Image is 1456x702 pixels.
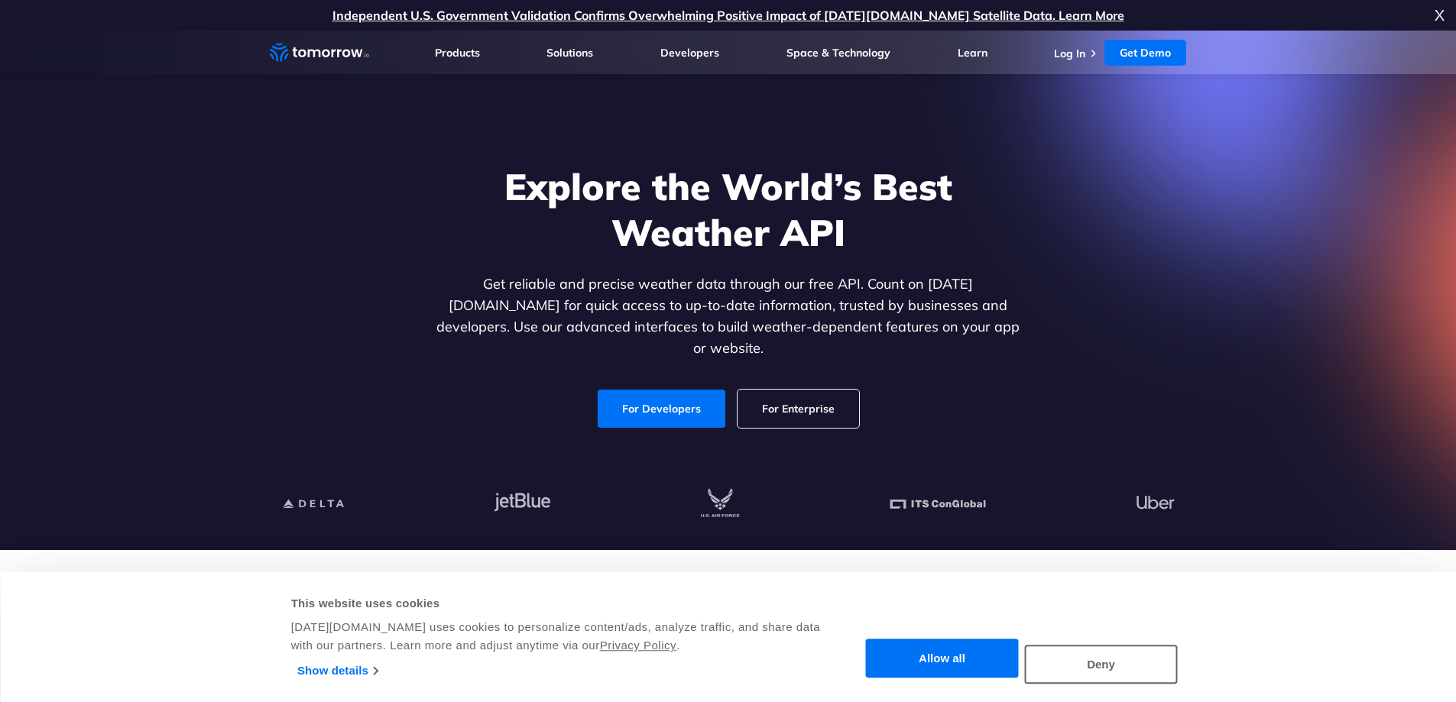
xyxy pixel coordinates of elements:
a: Get Demo [1104,40,1186,66]
a: Developers [660,46,719,60]
button: Deny [1025,645,1178,684]
a: Privacy Policy [600,639,676,652]
h1: Explore the World’s Best Weather API [433,163,1023,255]
a: Products [435,46,480,60]
a: Learn [958,46,987,60]
a: Independent U.S. Government Validation Confirms Overwhelming Positive Impact of [DATE][DOMAIN_NAM... [332,8,1124,23]
a: For Enterprise [738,390,859,428]
a: For Developers [598,390,725,428]
a: Home link [270,41,369,64]
div: This website uses cookies [291,594,822,613]
a: Log In [1054,47,1085,60]
a: Space & Technology [786,46,890,60]
p: Get reliable and precise weather data through our free API. Count on [DATE][DOMAIN_NAME] for quic... [433,273,1023,359]
a: Show details [297,659,378,682]
button: Allow all [866,639,1019,678]
div: [DATE][DOMAIN_NAME] uses cookies to personalize content/ads, analyze traffic, and share data with... [291,618,822,655]
a: Solutions [546,46,593,60]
